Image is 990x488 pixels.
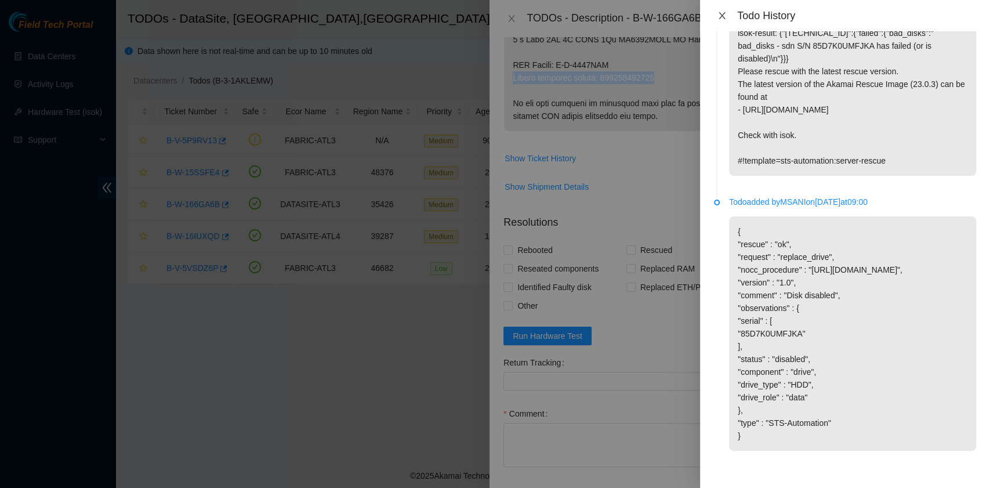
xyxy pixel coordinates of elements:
[714,10,730,21] button: Close
[729,196,976,208] p: Todo added by MSANI on [DATE] at 09:00
[729,216,976,451] p: { "rescue" : "ok", "request" : "replace_drive", "nocc_procedure" : "[URL][DOMAIN_NAME]", "version...
[737,9,976,22] div: Todo History
[717,11,727,20] span: close
[729,5,976,176] p: Network: FreeFlow isok-result: {"[TECHNICAL_ID]":{"failed":{"bad_disks":" bad_disks - sdn S/N 85D...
